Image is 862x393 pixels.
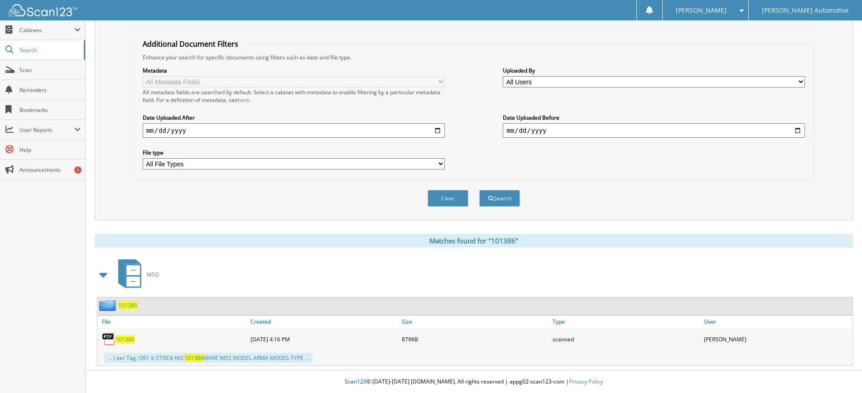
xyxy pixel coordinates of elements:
[143,149,445,156] label: File type
[143,67,445,74] label: Metadata
[238,96,250,104] a: here
[676,8,727,13] span: [PERSON_NAME]
[143,123,445,138] input: start
[19,126,74,134] span: User Reports
[95,234,853,247] div: Matches found for "101386"
[19,46,79,54] span: Search
[248,330,399,348] div: [DATE] 4:16 PM
[143,88,445,104] div: All metadata fields are searched by default. Select a cabinet with metadata to enable filtering b...
[19,66,81,74] span: Scan
[400,330,550,348] div: 879KB
[113,257,159,292] a: MSO
[116,335,135,343] a: 101386
[400,315,550,328] a: Size
[99,300,118,311] img: folder2.png
[97,315,248,328] a: File
[74,166,82,174] div: 1
[569,378,603,385] a: Privacy Policy
[147,271,159,278] span: MSO
[817,349,862,393] iframe: Chat Widget
[138,39,243,49] legend: Additional Document Filters
[19,106,81,114] span: Bookmarks
[345,378,366,385] span: Scan123
[503,123,805,138] input: end
[19,146,81,154] span: Help
[138,53,810,61] div: Enhance your search for specific documents using filters such as date and file type.
[248,315,399,328] a: Created
[19,166,81,174] span: Announcements
[550,330,701,348] div: scanned
[104,353,313,363] div: ... ) eer Tag, O91 iii STOCK-NO. MAKE NISS MODEL ARMA MODEL-TYPE ...
[118,301,137,309] a: 101386
[86,371,862,393] div: © [DATE]-[DATE] [DOMAIN_NAME]. All rights reserved | appg02-scan123-com |
[550,315,701,328] a: Type
[19,86,81,94] span: Reminders
[143,114,445,121] label: Date Uploaded After
[702,315,852,328] a: User
[762,8,849,13] span: [PERSON_NAME] Automotive
[428,190,468,207] button: Clear
[479,190,520,207] button: Search
[9,4,77,16] img: scan123-logo-white.svg
[102,332,116,346] img: PDF.png
[19,26,74,34] span: Cabinets
[702,330,852,348] div: [PERSON_NAME]
[503,67,805,74] label: Uploaded By
[184,354,203,362] span: 101386
[503,114,805,121] label: Date Uploaded Before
